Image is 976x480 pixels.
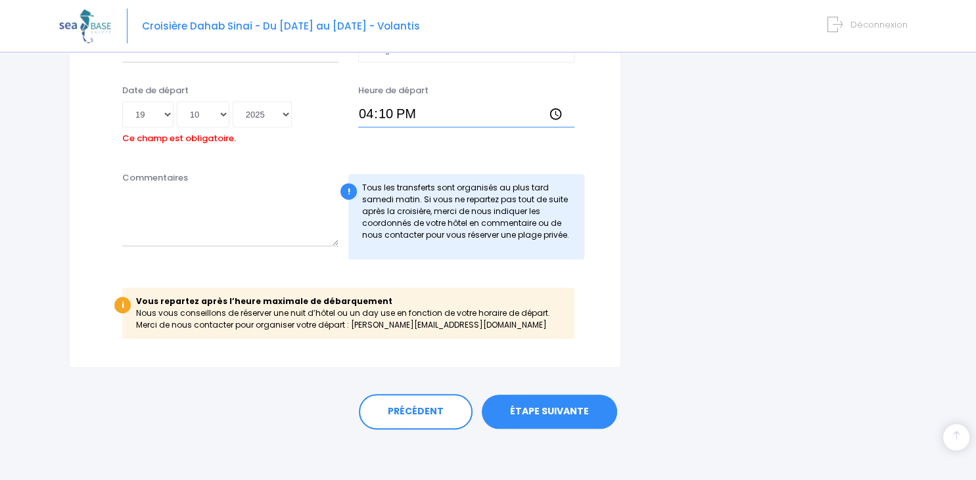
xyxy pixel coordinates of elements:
[122,288,574,339] div: Nous vous conseillons de réserver une nuit d’hôtel ou un day use en fonction de votre horaire de ...
[114,297,131,313] div: i
[122,171,188,185] label: Commentaires
[340,183,357,200] div: !
[122,84,189,97] label: Date de départ
[136,295,392,307] b: Vous repartez après l’heure maximale de débarquement
[122,128,236,145] label: Ce champ est obligatoire.
[359,394,473,429] a: PRÉCÉDENT
[358,84,429,97] label: Heure de départ
[142,19,420,33] span: Croisière Dahab Sinaï - Du [DATE] au [DATE] - Volantis
[482,395,617,429] a: ÉTAPE SUIVANTE
[348,174,584,259] div: Tous les transferts sont organisés au plus tard samedi matin. Si vous ne repartez pas tout de sui...
[850,18,908,31] span: Déconnexion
